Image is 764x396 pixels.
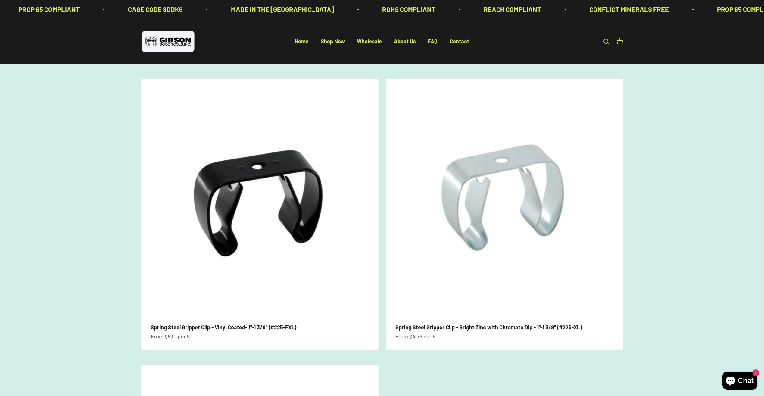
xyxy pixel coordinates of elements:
[151,324,296,331] a: Spring Steel Gripper Clip - Vinyl Coated- 1"-1 3/8" (#225-FXL)
[63,4,118,15] p: CAGE CODE 8DDK6
[428,38,438,45] a: FAQ
[317,4,370,15] p: ROHS COMPLIANT
[394,38,416,45] a: About Us
[357,38,382,45] a: Wholesale
[395,324,582,331] a: Spring Steel Gripper Clip - Bright Zinc with Chromate Dip - 1"-1 3/8" (#225-XL)
[151,332,190,341] sale-price: From $8.01 per 5
[395,332,435,341] sale-price: From $4.76 per 5
[721,372,759,391] inbox-online-store-chat: Shopify online store chat
[524,4,604,15] p: CONFLICT MINERALS FREE
[450,38,469,45] a: Contact
[321,38,345,45] a: Shop Now
[166,4,269,15] p: MADE IN THE [GEOGRAPHIC_DATA]
[295,38,309,45] a: Home
[419,4,476,15] p: REACH COMPLIANT
[652,4,713,15] p: PROP 65 COMPLIANT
